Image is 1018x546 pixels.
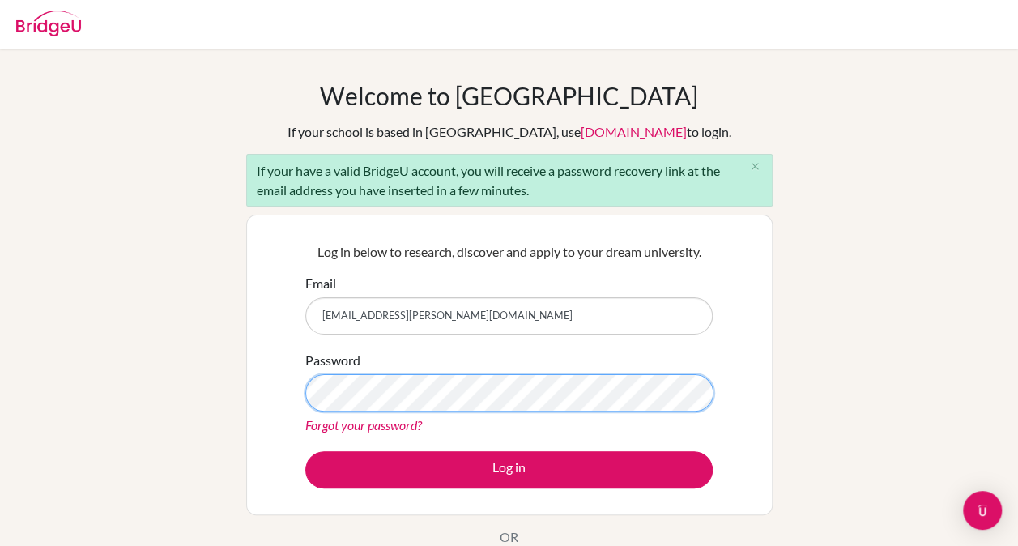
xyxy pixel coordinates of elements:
button: Close [739,155,772,179]
div: If your have a valid BridgeU account, you will receive a password recovery link at the email addr... [246,154,773,207]
button: Log in [305,451,713,488]
label: Password [305,351,360,370]
a: Forgot your password? [305,417,422,433]
h1: Welcome to [GEOGRAPHIC_DATA] [320,81,698,110]
div: If your school is based in [GEOGRAPHIC_DATA], use to login. [288,122,731,142]
p: Log in below to research, discover and apply to your dream university. [305,242,713,262]
i: close [749,160,761,173]
label: Email [305,274,336,293]
a: [DOMAIN_NAME] [581,124,687,139]
div: Open Intercom Messenger [963,491,1002,530]
img: Bridge-U [16,11,81,36]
